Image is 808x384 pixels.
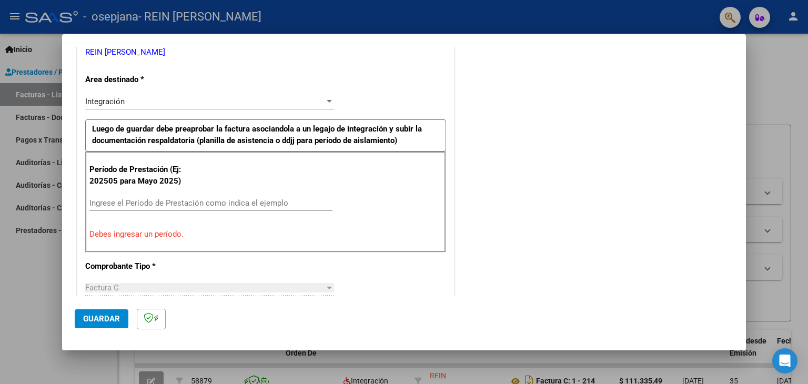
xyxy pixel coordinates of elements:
span: Integración [85,97,125,106]
button: Guardar [75,309,128,328]
strong: Luego de guardar debe preaprobar la factura asociandola a un legajo de integración y subir la doc... [92,124,422,146]
p: Período de Prestación (Ej: 202505 para Mayo 2025) [89,164,195,187]
p: Area destinado * [85,74,194,86]
p: REIN [PERSON_NAME] [85,46,446,58]
span: Factura C [85,283,119,292]
p: Debes ingresar un período. [89,228,442,240]
span: Guardar [83,314,120,324]
p: Comprobante Tipo * [85,260,194,272]
div: Open Intercom Messenger [772,348,797,373]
